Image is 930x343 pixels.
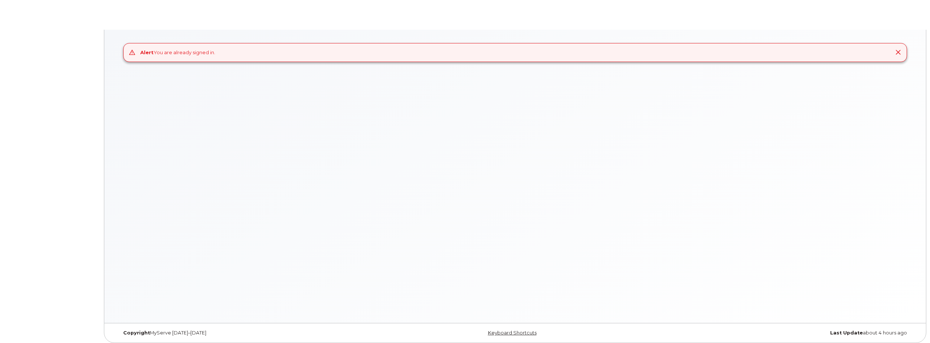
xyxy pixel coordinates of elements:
div: You are already signed in. [140,49,215,56]
strong: Copyright [123,330,150,336]
div: about 4 hours ago [648,330,913,336]
a: Keyboard Shortcuts [488,330,537,336]
strong: Last Update [830,330,863,336]
div: MyServe [DATE]–[DATE] [118,330,383,336]
strong: Alert [140,49,154,55]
